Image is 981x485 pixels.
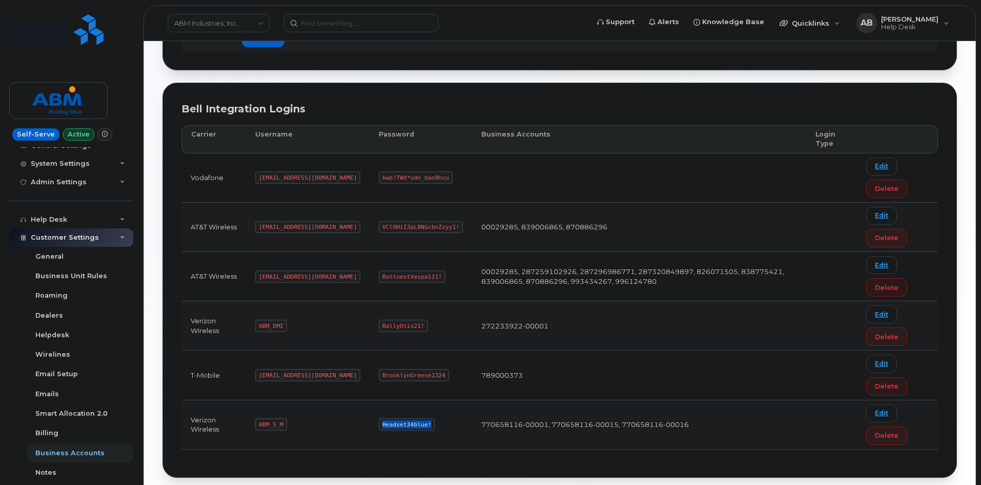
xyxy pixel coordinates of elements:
[642,12,686,32] a: Alerts
[255,418,287,431] code: ABM_S_M
[181,400,246,450] td: Verizon Wireless
[181,252,246,301] td: AT&T Wireless
[881,15,938,23] span: [PERSON_NAME]
[181,125,246,153] th: Carrier
[472,400,806,450] td: 770658116-00001, 770658116-00015, 770658116-00016
[875,431,898,440] span: Delete
[379,320,427,332] code: RallyOtis21!
[472,252,806,301] td: 00029285, 287259102926, 287296986771, 287320849897, 826071505, 838775421, 839006865, 870886296, 9...
[168,14,270,32] a: ABM Industries, Inc.
[875,381,898,391] span: Delete
[875,233,898,243] span: Delete
[255,221,360,234] code: [EMAIL_ADDRESS][DOMAIN_NAME]
[772,13,847,33] div: Quicklinks
[866,355,897,373] a: Edit
[866,404,897,422] a: Edit
[255,320,287,332] code: ABM_DMI
[875,184,898,193] span: Delete
[255,369,360,381] code: [EMAIL_ADDRESS][DOMAIN_NAME]
[849,13,956,33] div: Alex Bradshaw
[181,301,246,351] td: Verizon Wireless
[181,153,246,203] td: Vodafone
[181,203,246,252] td: AT&T Wireless
[866,158,897,176] a: Edit
[866,305,897,323] a: Edit
[866,229,907,247] button: Delete
[472,125,806,153] th: Business Accounts
[866,256,897,274] a: Edit
[181,351,246,400] td: T-Mobile
[875,332,898,342] span: Delete
[875,283,898,293] span: Delete
[370,125,472,153] th: Password
[866,180,907,198] button: Delete
[866,207,897,225] a: Edit
[255,171,360,184] code: [EMAIL_ADDRESS][DOMAIN_NAME]
[379,270,445,283] code: RottnestVespa111!
[283,14,439,32] input: Find something...
[702,17,764,27] span: Knowledge Base
[379,171,452,184] code: kwb!TWX*udn_ban9hcu
[861,17,873,29] span: AB
[255,270,360,283] code: [EMAIL_ADDRESS][DOMAIN_NAME]
[379,369,448,381] code: BrooklynGreene1324
[866,278,907,297] button: Delete
[686,12,771,32] a: Knowledge Base
[806,125,857,153] th: Login Type
[881,23,938,31] span: Help Desk
[472,351,806,400] td: 789000373
[866,327,907,346] button: Delete
[606,17,635,27] span: Support
[181,102,938,117] div: Bell Integration Logins
[379,221,463,234] code: VClOHiIJpL0NGcbnZzyy1!
[246,125,370,153] th: Username
[792,19,829,27] span: Quicklinks
[658,17,679,27] span: Alerts
[472,301,806,351] td: 272233922-00001
[866,426,907,445] button: Delete
[379,418,435,431] code: Headset34blue!
[472,203,806,252] td: 00029285, 839006865, 870886296
[866,377,907,396] button: Delete
[590,12,642,32] a: Support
